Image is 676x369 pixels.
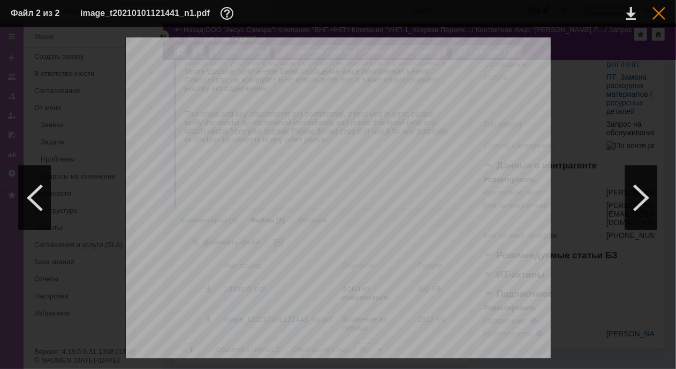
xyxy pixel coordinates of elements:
div: Скачать файл [626,7,636,20]
div: Предыдущий файл [19,166,51,230]
div: Закрыть окно (Esc) [652,7,665,20]
div: image_t20210101121441_n1.pdf [80,7,237,20]
div: Следующий файл [625,166,657,230]
div: Дополнительная информация о файле (F11) [221,7,237,20]
div: Файл 2 из 2 [11,9,64,18]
